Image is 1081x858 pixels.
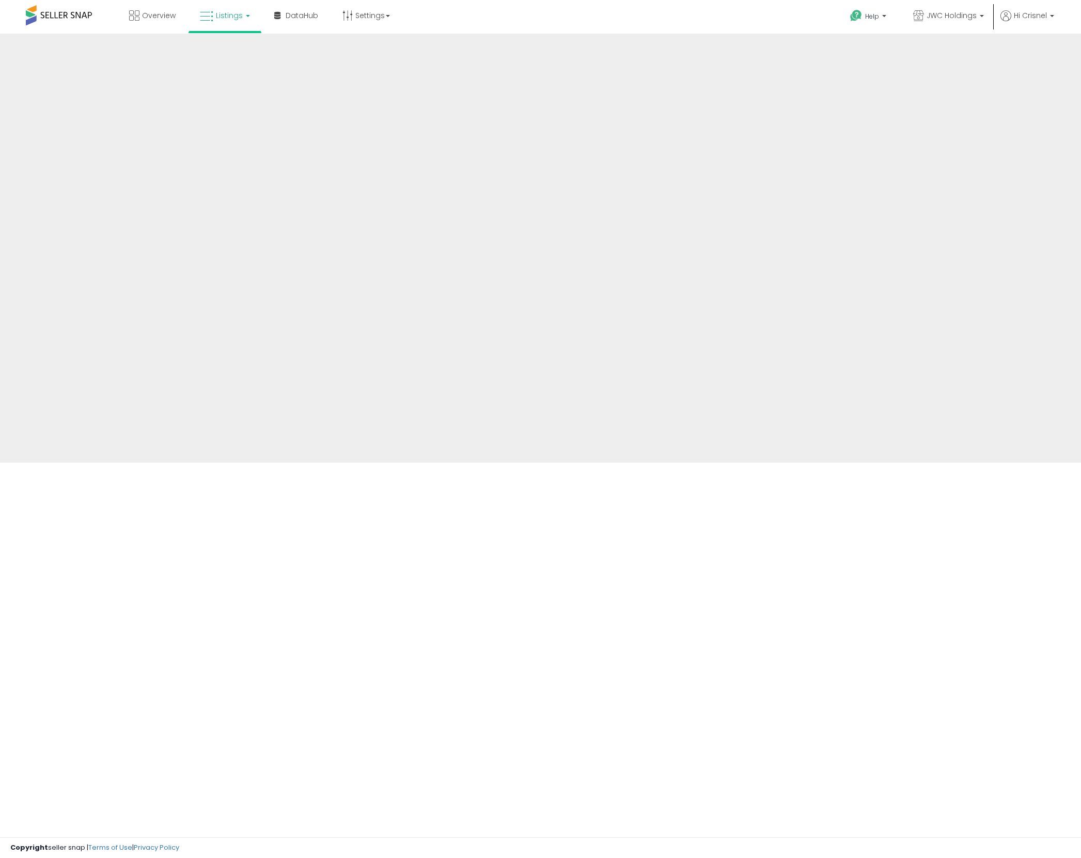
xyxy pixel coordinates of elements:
span: Overview [142,10,176,21]
i: Get Help [850,9,863,22]
span: Listings [216,10,243,21]
span: Help [865,12,879,21]
span: Hi Crisnel [1014,10,1047,21]
a: Help [842,2,897,34]
span: JWC Holdings [927,10,977,21]
span: DataHub [286,10,318,21]
a: Hi Crisnel [1000,10,1054,34]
